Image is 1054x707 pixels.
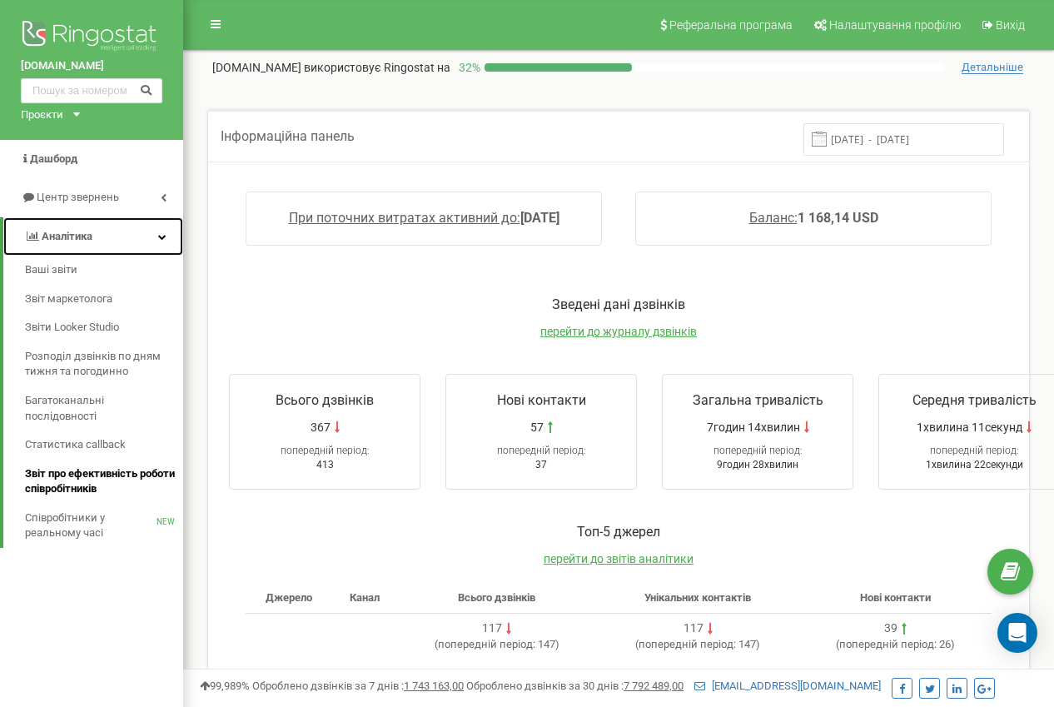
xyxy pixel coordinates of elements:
span: Нові контакти [860,591,931,604]
span: Центр звернень [37,191,119,203]
a: Багатоканальні послідовності [25,386,183,431]
span: Багатоканальні послідовності [25,393,175,424]
u: 7 792 489,00 [624,680,684,692]
span: попередній період: [281,445,370,456]
span: Реферальна програма [669,18,793,32]
p: [DOMAIN_NAME] [212,59,450,76]
span: Баланс: [749,210,798,226]
span: Всього дзвінків [276,392,374,408]
div: Проєкти [21,107,63,123]
span: Всього дзвінків [458,591,535,604]
span: Нові контакти [497,392,586,408]
span: попередній період: [497,445,586,456]
a: [EMAIL_ADDRESS][DOMAIN_NAME] [694,680,881,692]
a: Звіти Looker Studio [25,313,183,342]
span: Канал [350,591,380,604]
a: Баланс:1 168,14 USD [749,210,878,226]
span: Унікальних контактів [644,591,751,604]
a: Звіт маркетолога [25,285,183,314]
span: Аналiтика [42,230,92,242]
div: 39 [884,620,897,637]
p: 32 % [450,59,485,76]
span: Співробітники у реальному часі [25,510,157,541]
span: 1хвилина 11секунд [917,419,1022,436]
span: ( 147 ) [635,638,760,650]
a: перейти до звітів аналітики [544,552,694,565]
span: Оброблено дзвінків за 7 днів : [252,680,464,692]
a: Статистика callback [25,431,183,460]
span: 7годин 14хвилин [707,419,800,436]
span: Toп-5 джерел [577,524,660,540]
span: ( 26 ) [836,638,955,650]
span: Звіти Looker Studio [25,320,119,336]
a: [DOMAIN_NAME] [21,58,162,74]
span: Розподіл дзвінків по дням тижня та погодинно [25,349,175,380]
span: попередній період: [930,445,1019,456]
span: Середня тривалість [912,392,1037,408]
span: Зведені дані дзвінків [552,296,685,312]
a: При поточних витратах активний до:[DATE] [289,210,559,226]
span: 57 [530,419,544,436]
span: Джерело [266,591,312,604]
div: 117 [482,620,502,637]
span: Налаштування профілю [829,18,961,32]
span: Інформаційна панель [221,128,355,144]
span: Звіт про ефективність роботи співробітників [25,466,175,497]
span: Вихід [996,18,1025,32]
span: Ваші звіти [25,262,77,278]
img: Ringostat logo [21,17,162,58]
span: попередній період: [713,445,803,456]
span: 9годин 28хвилин [717,459,798,471]
a: Співробітники у реальному часіNEW [25,504,183,548]
span: використовує Ringostat на [304,61,450,74]
span: 99,989% [200,680,250,692]
a: Звіт про ефективність роботи співробітників [25,460,183,504]
span: Оброблено дзвінків за 30 днів : [466,680,684,692]
span: попередній період: [438,638,535,650]
span: Звіт маркетолога [25,291,112,307]
span: ( 147 ) [435,638,559,650]
span: 37 [535,459,547,471]
div: 117 [684,620,703,637]
span: 367 [311,419,331,436]
u: 1 743 163,00 [404,680,464,692]
a: Аналiтика [3,217,183,256]
span: 1хвилина 22секунди [926,459,1023,471]
span: Дашборд [30,152,77,165]
span: 413 [316,459,334,471]
span: Детальніше [962,61,1023,74]
span: попередній період: [639,638,736,650]
span: попередній період: [839,638,937,650]
span: Статистика callback [25,437,126,453]
span: При поточних витратах активний до: [289,210,520,226]
a: Розподіл дзвінків по дням тижня та погодинно [25,342,183,386]
input: Пошук за номером [21,78,162,103]
a: перейти до журналу дзвінків [540,325,697,338]
span: Загальна тривалість [693,392,823,408]
div: Open Intercom Messenger [997,613,1037,653]
a: Ваші звіти [25,256,183,285]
